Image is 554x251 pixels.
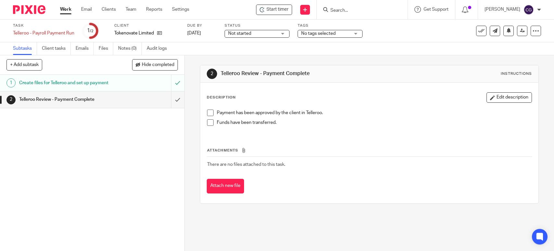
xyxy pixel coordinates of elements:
div: 2 [207,69,217,79]
label: Client [114,23,179,28]
a: Client tasks [42,42,71,55]
label: Task [13,23,74,28]
a: Settings [172,6,189,13]
p: Funds have been transferred. [217,119,531,126]
span: Attachments [207,149,238,152]
label: Status [225,23,289,28]
h1: Telleroo Review - Payment Complete [19,95,116,104]
label: Due by [187,23,216,28]
img: svg%3E [523,5,534,15]
div: 1 [87,27,93,34]
a: Audit logs [147,42,172,55]
span: There are no files attached to this task. [207,162,285,167]
h1: Create files for Telleroo and set up payment [19,78,116,88]
small: /2 [90,29,93,33]
span: Hide completed [142,62,174,68]
span: [DATE] [187,31,201,35]
div: 2 [6,95,16,104]
div: Tokenovate Limited - Telleroo - Payroll Payment Run [256,5,292,15]
span: No tags selected [301,31,336,36]
button: Edit description [486,92,532,103]
a: Team [126,6,136,13]
input: Search [330,8,388,14]
span: Get Support [424,7,449,12]
div: Telleroo - Payroll Payment Run [13,30,74,36]
a: Email [81,6,92,13]
div: Instructions [501,71,532,76]
p: [PERSON_NAME] [485,6,520,13]
p: Tokenovate Limited [114,30,154,36]
a: Files [99,42,113,55]
div: 1 [6,78,16,87]
p: Description [207,95,236,100]
a: Emails [76,42,94,55]
button: + Add subtask [6,59,42,70]
span: Start timer [266,6,289,13]
a: Clients [102,6,116,13]
h1: Telleroo Review - Payment Complete [221,70,383,77]
button: Hide completed [132,59,178,70]
a: Reports [146,6,162,13]
span: Not started [228,31,251,36]
label: Tags [298,23,363,28]
a: Subtasks [13,42,37,55]
button: Attach new file [207,179,244,193]
a: Notes (0) [118,42,142,55]
a: Work [60,6,71,13]
p: Payment has been approved by the client in Telleroo. [217,110,531,116]
img: Pixie [13,5,45,14]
